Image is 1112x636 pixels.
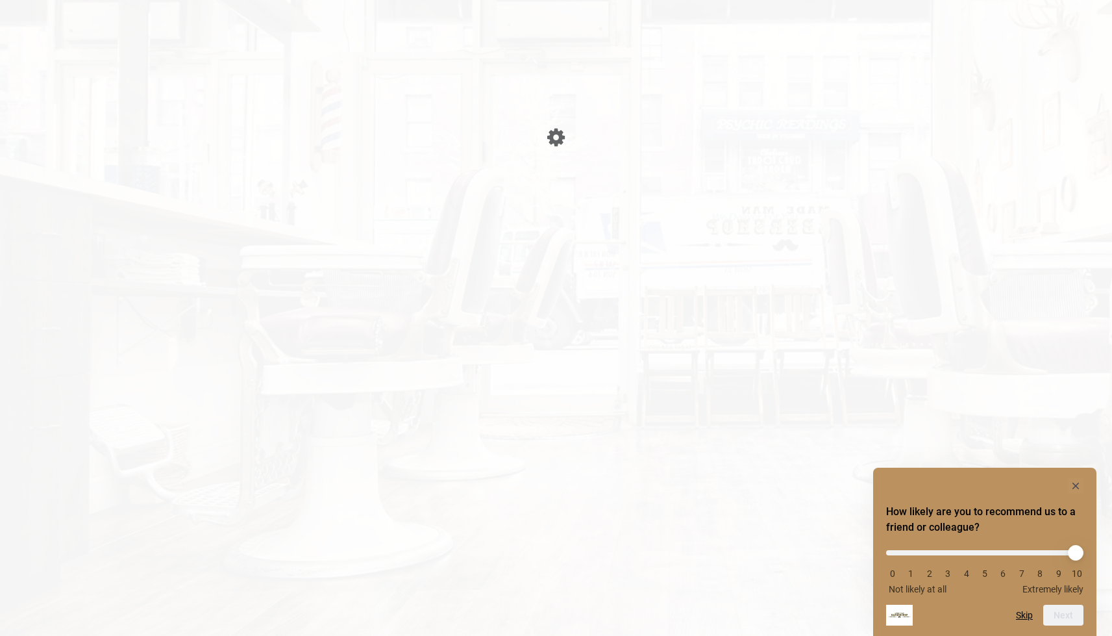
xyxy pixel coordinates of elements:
button: Skip [1016,610,1033,620]
li: 8 [1033,568,1046,579]
li: 9 [1052,568,1065,579]
li: 7 [1015,568,1028,579]
li: 6 [996,568,1009,579]
li: 2 [923,568,936,579]
button: Next question [1043,605,1083,626]
li: 0 [886,568,899,579]
li: 5 [978,568,991,579]
button: Hide survey [1068,478,1083,494]
div: How likely are you to recommend us to a friend or colleague? Select an option from 0 to 10, with ... [886,541,1083,594]
span: Not likely at all [889,584,946,594]
h2: How likely are you to recommend us to a friend or colleague? Select an option from 0 to 10, with ... [886,504,1083,535]
li: 1 [904,568,917,579]
li: 4 [960,568,973,579]
div: How likely are you to recommend us to a friend or colleague? Select an option from 0 to 10, with ... [886,478,1083,626]
li: 10 [1070,568,1083,579]
li: 3 [941,568,954,579]
span: Extremely likely [1022,584,1083,594]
